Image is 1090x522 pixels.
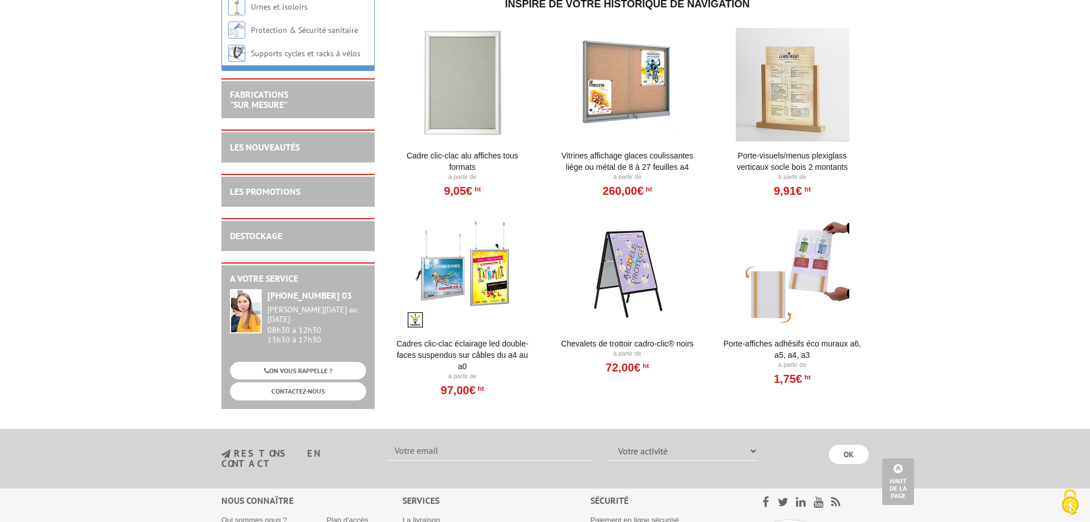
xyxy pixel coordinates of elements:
img: Protection & Sécurité sanitaire [228,22,245,39]
a: 1,75€HT [774,375,811,382]
a: CONTACTEZ-NOUS [230,382,366,400]
sup: HT [644,185,652,193]
strong: [PHONE_NUMBER] 03 [267,290,352,301]
a: 260,00€HT [602,187,652,194]
sup: HT [802,185,811,193]
a: Protection & Sécurité sanitaire [251,25,358,35]
p: À partir de [557,349,698,358]
input: Votre email [388,441,592,461]
a: Porte-Visuels/Menus Plexiglass Verticaux Socle Bois 2 Montants [722,150,862,173]
a: 97,00€HT [441,387,484,394]
a: Chevalets de trottoir Cadro-Clic® Noirs [557,338,698,349]
p: À partir de [722,173,862,182]
a: Supports cycles et racks à vélos [251,48,360,59]
img: widget-service.jpg [230,289,262,333]
a: Vitrines affichage glaces coulissantes liège ou métal de 8 à 27 feuilles A4 [557,150,698,173]
a: FABRICATIONS"Sur Mesure" [230,89,288,110]
img: Cookies (fenêtre modale) [1056,488,1084,516]
sup: HT [476,385,484,392]
a: Porte-affiches adhésifs éco muraux A6, A5, A4, A3 [722,338,862,361]
a: DESTOCKAGE [230,230,282,241]
h3: restons en contact [221,449,371,469]
p: À partir de [557,173,698,182]
a: 9,91€HT [774,187,811,194]
a: LES PROMOTIONS [230,186,300,197]
input: OK [829,445,869,464]
a: Cadre Clic-Clac Alu affiches tous formats [392,150,533,173]
p: À partir de [392,173,533,182]
a: ON VOUS RAPPELLE ? [230,362,366,379]
div: 08h30 à 12h30 13h30 à 17h30 [267,305,366,344]
div: Sécurité [590,494,733,507]
a: 72,00€HT [606,364,649,371]
a: 9,05€HT [444,187,481,194]
a: Haut de la page [882,458,914,505]
a: Cadres clic-clac éclairage LED double-faces suspendus sur câbles du A4 au A0 [392,338,533,372]
p: À partir de [722,361,862,370]
a: Urnes et isoloirs [251,2,308,12]
button: Cookies (fenêtre modale) [1050,483,1090,522]
sup: HT [640,362,649,370]
sup: HT [802,373,811,381]
img: newsletter.jpg [221,449,230,459]
img: Supports cycles et racks à vélos [228,45,245,62]
div: Services [403,494,590,507]
sup: HT [472,185,481,193]
h2: A votre service [230,274,366,284]
p: À partir de [392,372,533,381]
div: Nous connaître [221,494,403,507]
div: [PERSON_NAME][DATE] au [DATE] [267,305,366,324]
a: LES NOUVEAUTÉS [230,141,300,153]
